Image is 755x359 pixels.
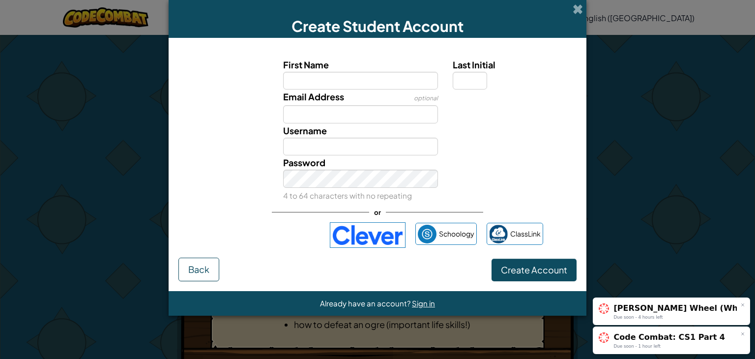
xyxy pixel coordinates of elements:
[188,264,209,275] span: Back
[439,227,474,241] span: Schoology
[369,205,386,219] span: or
[283,157,325,168] span: Password
[178,258,219,281] button: Back
[489,225,508,243] img: classlink-logo-small.png
[283,125,327,136] span: Username
[418,225,436,243] img: schoology.png
[453,59,495,70] span: Last Initial
[291,17,464,35] span: Create Student Account
[283,59,329,70] span: First Name
[283,191,412,200] small: 4 to 64 characters with no repeating
[501,264,567,275] span: Create Account
[412,299,435,308] a: Sign in
[414,94,438,102] span: optional
[320,299,412,308] span: Already have an account?
[492,259,577,281] button: Create Account
[283,91,344,102] span: Email Address
[207,224,325,246] iframe: Sign in with Google Button
[330,222,406,248] img: clever-logo-blue.png
[510,227,541,241] span: ClassLink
